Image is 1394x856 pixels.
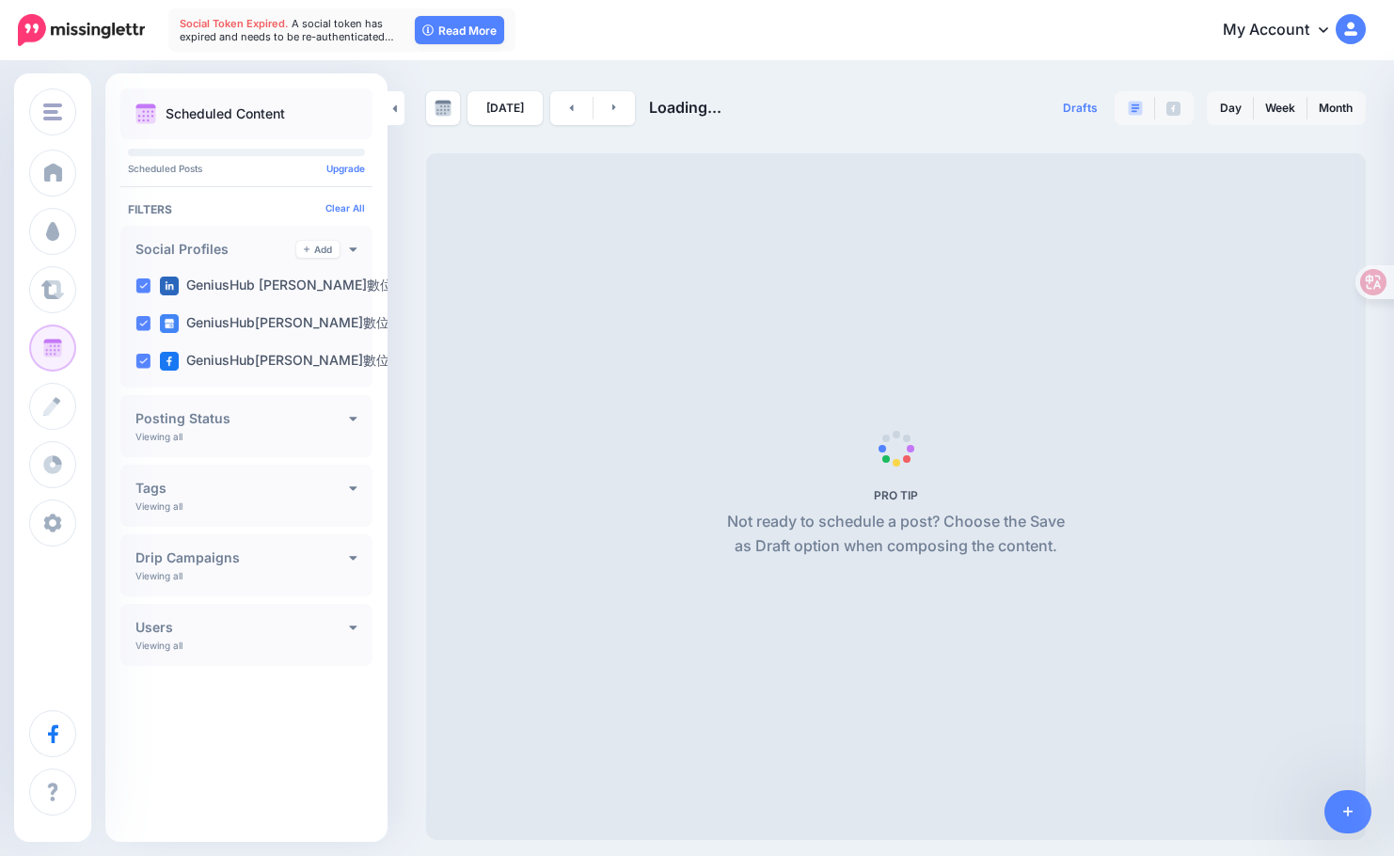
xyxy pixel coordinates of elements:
[180,17,289,30] span: Social Token Expired.
[135,103,156,124] img: calendar.png
[1209,93,1253,123] a: Day
[1254,93,1307,123] a: Week
[467,91,543,125] a: [DATE]
[435,100,451,117] img: calendar-grey-darker.png
[180,17,394,43] span: A social token has expired and needs to be re-authenticated…
[1128,101,1143,116] img: paragraph-boxed.png
[160,352,451,371] label: GeniusHub[PERSON_NAME]數位行銷 page
[160,314,179,333] img: google_business-square.png
[135,482,349,495] h4: Tags
[160,277,455,295] label: GeniusHub [PERSON_NAME]數位行銷 page
[135,551,349,564] h4: Drip Campaigns
[18,14,145,46] img: Missinglettr
[1063,103,1098,114] span: Drafts
[128,202,365,216] h4: Filters
[160,352,179,371] img: facebook-square.png
[649,98,721,117] span: Loading...
[1204,8,1366,54] a: My Account
[1307,93,1364,123] a: Month
[135,412,349,425] h4: Posting Status
[43,103,62,120] img: menu.png
[720,488,1072,502] h5: PRO TIP
[296,241,340,258] a: Add
[135,243,296,256] h4: Social Profiles
[160,314,485,333] label: GeniusHub[PERSON_NAME]數位行銷-台中SEO…
[135,431,182,442] p: Viewing all
[128,164,365,173] p: Scheduled Posts
[415,16,504,44] a: Read More
[1052,91,1109,125] a: Drafts
[135,621,349,634] h4: Users
[135,570,182,581] p: Viewing all
[325,202,365,214] a: Clear All
[135,500,182,512] p: Viewing all
[1166,102,1180,116] img: facebook-grey-square.png
[720,510,1072,559] p: Not ready to schedule a post? Choose the Save as Draft option when composing the content.
[166,107,285,120] p: Scheduled Content
[326,163,365,174] a: Upgrade
[160,277,179,295] img: linkedin-square.png
[135,640,182,651] p: Viewing all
